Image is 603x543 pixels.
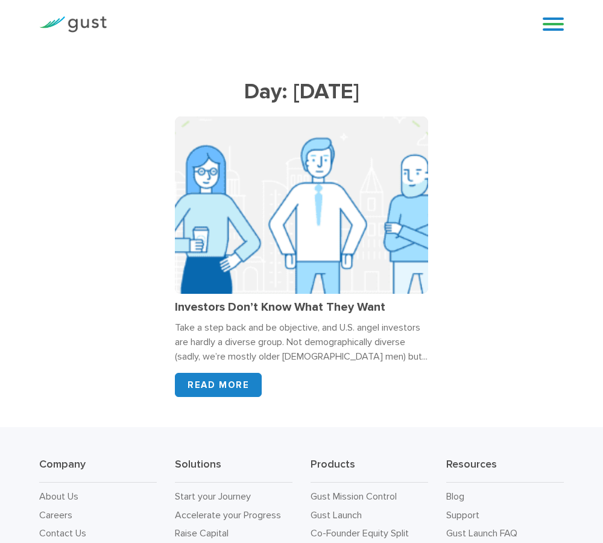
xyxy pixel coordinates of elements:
[39,527,86,539] a: Contact Us
[39,457,157,483] h3: Company
[175,457,292,483] h3: Solutions
[39,509,72,521] a: Careers
[39,78,564,104] h1: Day: [DATE]
[175,116,428,294] img: Startup Board Of Directors C787f6463d5ff1de1157622f4e247b7c0943223e2a7539fe1bd5f3bcf012ee53
[175,527,229,539] a: Raise Capital
[175,491,251,502] a: Start your Journey
[446,457,564,483] h3: Resources
[175,509,281,521] a: Accelerate your Progress
[446,509,479,521] a: Support
[311,527,409,539] a: Co-Founder Equity Split
[311,491,397,502] a: Gust Mission Control
[311,509,362,521] a: Gust Launch
[446,527,517,539] a: Gust Launch FAQ
[175,373,262,397] a: Read More
[446,491,464,502] a: Blog
[175,320,428,364] div: Take a step back and be objective, and U.S. angel investors are hardly a diverse group. Not demog...
[175,300,385,314] a: Investors Don’t Know What They Want
[39,16,107,33] img: Gust Logo
[39,491,78,502] a: About Us
[311,457,428,483] h3: Products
